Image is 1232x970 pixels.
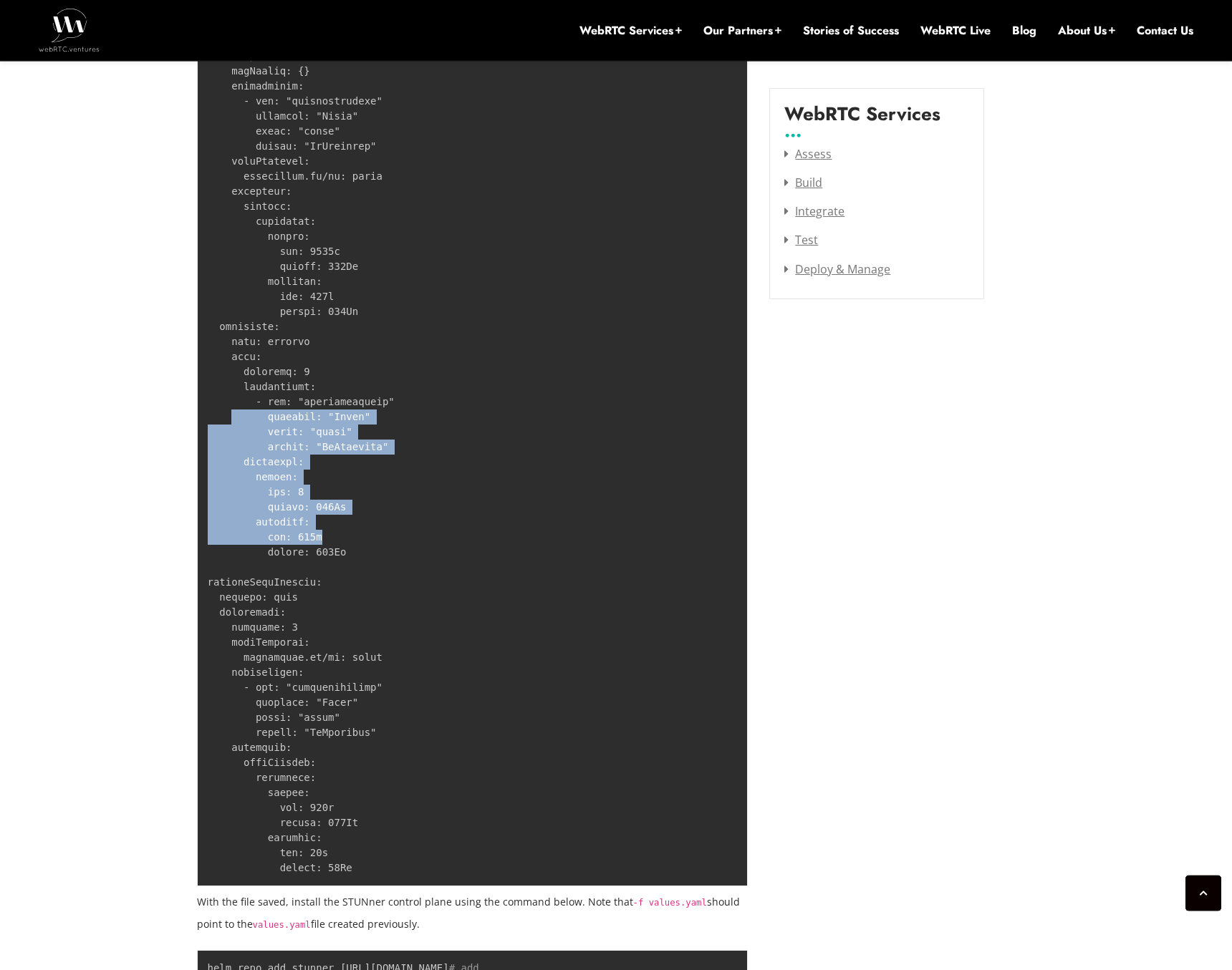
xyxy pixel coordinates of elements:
[197,891,749,934] p: With the file saved, install the STUNner control plane using the command below. Note that should ...
[784,103,940,136] label: WebRTC Services
[39,9,100,52] img: WebRTC.ventures
[803,23,899,39] a: Stories of Success
[784,146,832,162] a: Assess
[784,232,818,248] a: Test
[920,23,991,39] a: WebRTC Live
[784,261,890,277] a: Deploy & Manage
[1137,23,1193,39] a: Contact Us
[1012,23,1036,39] a: Blog
[784,175,822,190] a: Build
[784,203,844,219] a: Integrate
[703,23,781,39] a: Our Partners
[633,898,707,908] code: -f values.yaml
[253,920,311,930] code: values.yaml
[579,23,682,39] a: WebRTC Services
[1058,23,1115,39] a: About Us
